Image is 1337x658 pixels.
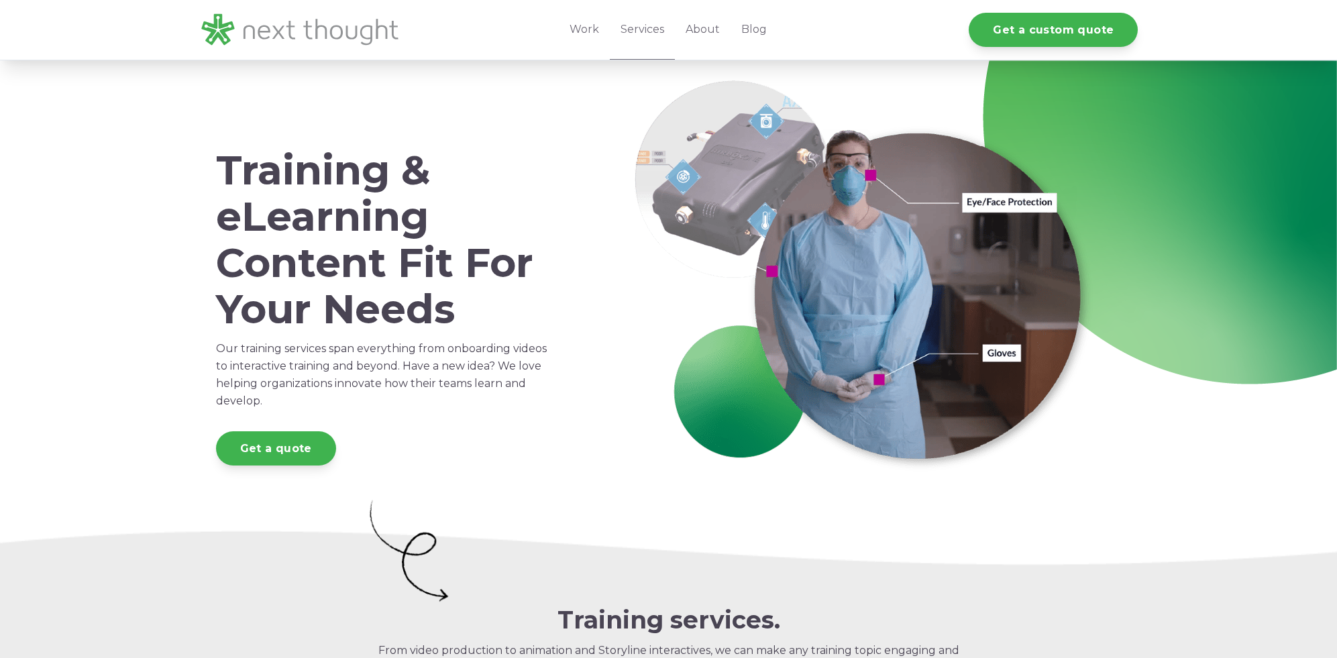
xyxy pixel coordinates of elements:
[969,13,1138,47] a: Get a custom quote
[216,146,533,333] span: Training & eLearning Content Fit For Your Needs
[216,431,336,465] a: Get a quote
[635,80,1104,479] img: Services
[367,495,451,606] img: Artboard 16 copy
[367,606,971,634] h2: Training services.
[216,342,547,407] span: Our training services span everything from onboarding videos to interactive training and beyond. ...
